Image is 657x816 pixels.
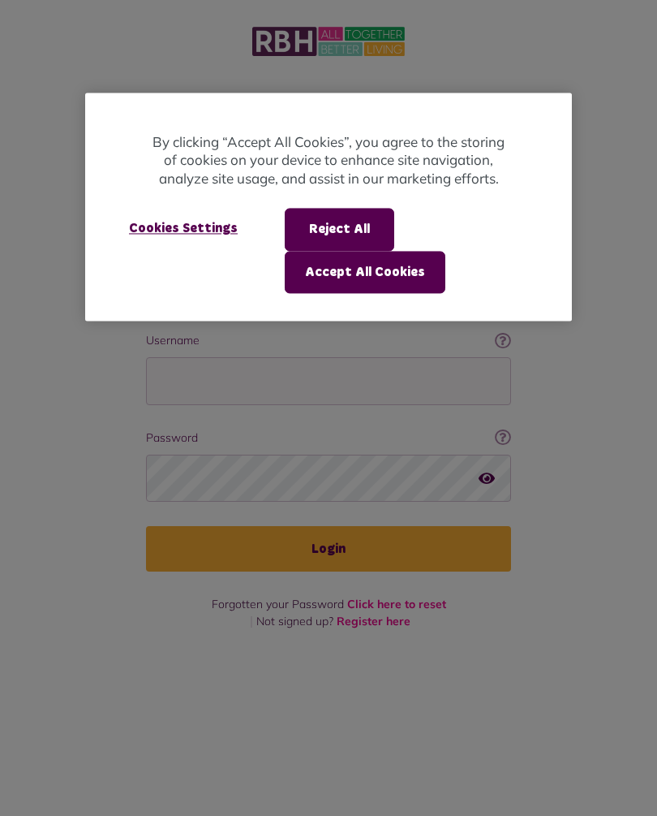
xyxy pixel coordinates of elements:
[85,93,572,321] div: Cookie banner
[85,93,572,321] div: Privacy
[285,209,394,251] button: Reject All
[150,133,507,188] p: By clicking “Accept All Cookies”, you agree to the storing of cookies on your device to enhance s...
[109,209,257,249] button: Cookies Settings
[285,251,445,293] button: Accept All Cookies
